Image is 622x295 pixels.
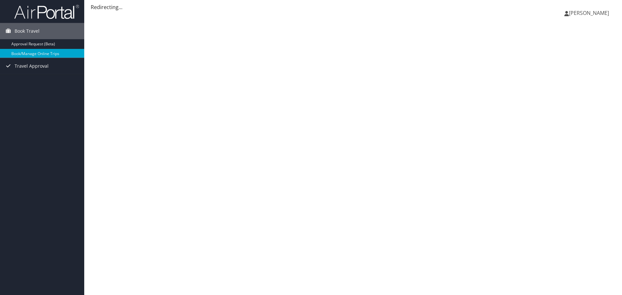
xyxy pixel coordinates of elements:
[15,58,49,74] span: Travel Approval
[564,3,616,23] a: [PERSON_NAME]
[15,23,40,39] span: Book Travel
[569,9,609,17] span: [PERSON_NAME]
[91,3,616,11] div: Redirecting...
[14,4,79,19] img: airportal-logo.png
